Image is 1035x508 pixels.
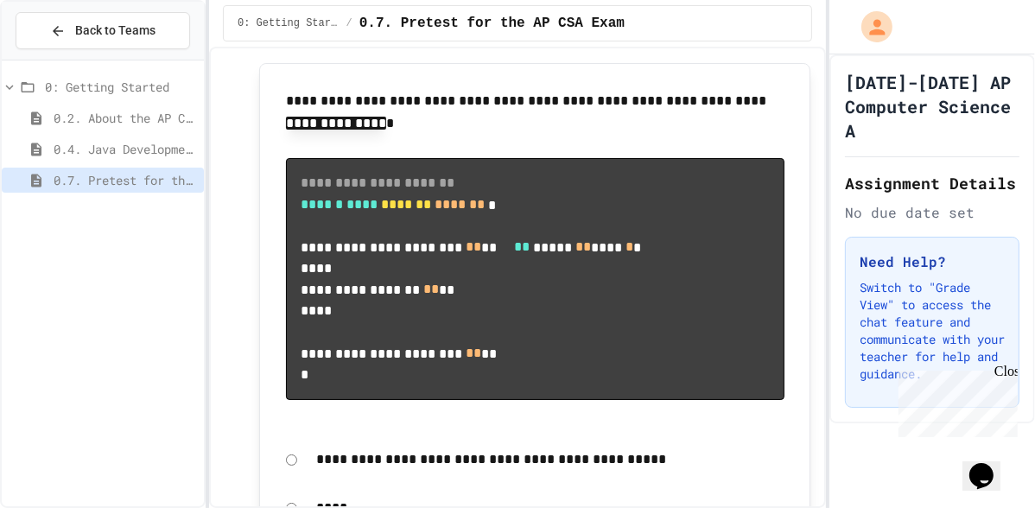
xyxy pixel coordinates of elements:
[45,78,197,96] span: 0: Getting Started
[54,171,197,189] span: 0.7. Pretest for the AP CSA Exam
[16,12,190,49] button: Back to Teams
[962,439,1018,491] iframe: chat widget
[845,70,1019,143] h1: [DATE]-[DATE] AP Computer Science A
[845,171,1019,195] h2: Assignment Details
[346,16,352,30] span: /
[845,202,1019,223] div: No due date set
[76,22,156,40] span: Back to Teams
[843,7,897,47] div: My Account
[7,7,119,110] div: Chat with us now!Close
[238,16,340,30] span: 0: Getting Started
[54,140,197,158] span: 0.4. Java Development Environments
[892,364,1018,437] iframe: chat widget
[860,251,1005,272] h3: Need Help?
[860,279,1005,383] p: Switch to "Grade View" to access the chat feature and communicate with your teacher for help and ...
[54,109,197,127] span: 0.2. About the AP CSA Exam
[359,13,625,34] span: 0.7. Pretest for the AP CSA Exam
